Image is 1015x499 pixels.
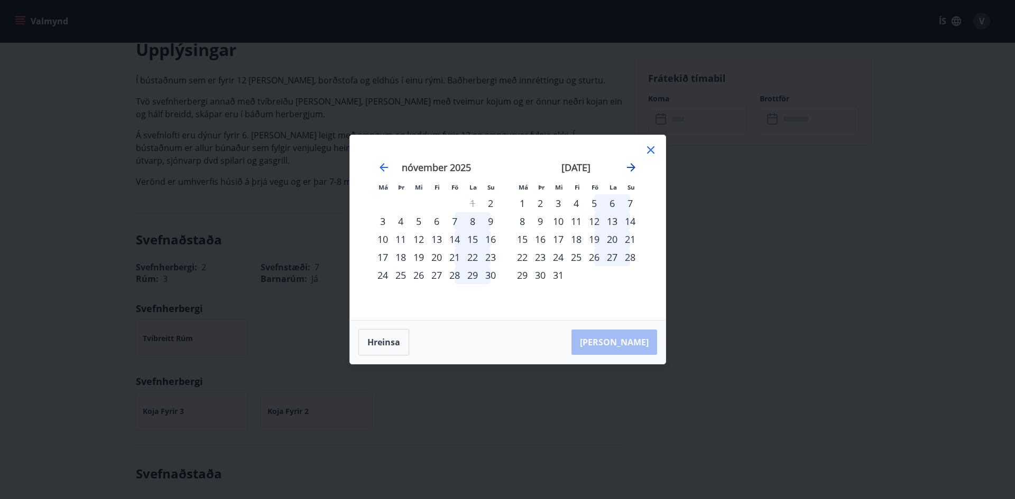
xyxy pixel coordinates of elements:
td: Choose sunnudagur, 23. nóvember 2025 as your check-in date. It’s available. [482,248,500,266]
strong: nóvember 2025 [402,161,471,174]
div: 23 [482,248,500,266]
td: Choose föstudagur, 21. nóvember 2025 as your check-in date. It’s available. [446,248,464,266]
td: Choose sunnudagur, 21. desember 2025 as your check-in date. It’s available. [621,230,639,248]
td: Choose sunnudagur, 30. nóvember 2025 as your check-in date. It’s available. [482,266,500,284]
td: Choose miðvikudagur, 12. nóvember 2025 as your check-in date. It’s available. [410,230,428,248]
td: Choose sunnudagur, 28. desember 2025 as your check-in date. It’s available. [621,248,639,266]
div: 15 [513,230,531,248]
td: Choose fimmtudagur, 25. desember 2025 as your check-in date. It’s available. [567,248,585,266]
div: 11 [567,212,585,230]
div: 4 [567,194,585,212]
div: 17 [549,230,567,248]
div: 8 [513,212,531,230]
div: 9 [482,212,500,230]
div: 28 [446,266,464,284]
small: Su [487,183,495,191]
div: 3 [374,212,392,230]
div: 6 [428,212,446,230]
div: Aðeins innritun í boði [482,194,500,212]
small: Fö [451,183,458,191]
td: Choose miðvikudagur, 26. nóvember 2025 as your check-in date. It’s available. [410,266,428,284]
small: Mi [415,183,423,191]
div: 22 [464,248,482,266]
div: 23 [531,248,549,266]
div: 27 [428,266,446,284]
td: Choose föstudagur, 7. nóvember 2025 as your check-in date. It’s available. [446,212,464,230]
div: 24 [374,266,392,284]
td: Choose laugardagur, 15. nóvember 2025 as your check-in date. It’s available. [464,230,482,248]
small: Mi [555,183,563,191]
div: 20 [603,230,621,248]
td: Choose mánudagur, 17. nóvember 2025 as your check-in date. It’s available. [374,248,392,266]
div: Calendar [363,148,653,307]
div: 31 [549,266,567,284]
td: Choose þriðjudagur, 25. nóvember 2025 as your check-in date. It’s available. [392,266,410,284]
td: Choose sunnudagur, 7. desember 2025 as your check-in date. It’s available. [621,194,639,212]
td: Choose föstudagur, 26. desember 2025 as your check-in date. It’s available. [585,248,603,266]
td: Choose mánudagur, 8. desember 2025 as your check-in date. It’s available. [513,212,531,230]
td: Choose þriðjudagur, 16. desember 2025 as your check-in date. It’s available. [531,230,549,248]
td: Choose þriðjudagur, 23. desember 2025 as your check-in date. It’s available. [531,248,549,266]
td: Choose sunnudagur, 16. nóvember 2025 as your check-in date. It’s available. [482,230,500,248]
div: 14 [446,230,464,248]
div: Move forward to switch to the next month. [625,161,638,174]
td: Choose laugardagur, 22. nóvember 2025 as your check-in date. It’s available. [464,248,482,266]
div: 16 [531,230,549,248]
div: 15 [464,230,482,248]
div: 30 [531,266,549,284]
td: Choose föstudagur, 12. desember 2025 as your check-in date. It’s available. [585,212,603,230]
small: Fi [575,183,580,191]
div: 29 [513,266,531,284]
div: 24 [549,248,567,266]
div: 6 [603,194,621,212]
div: 13 [428,230,446,248]
td: Choose mánudagur, 10. nóvember 2025 as your check-in date. It’s available. [374,230,392,248]
td: Choose fimmtudagur, 6. nóvember 2025 as your check-in date. It’s available. [428,212,446,230]
div: 7 [446,212,464,230]
div: 9 [531,212,549,230]
div: 10 [549,212,567,230]
td: Choose miðvikudagur, 17. desember 2025 as your check-in date. It’s available. [549,230,567,248]
td: Choose fimmtudagur, 11. desember 2025 as your check-in date. It’s available. [567,212,585,230]
td: Choose fimmtudagur, 4. desember 2025 as your check-in date. It’s available. [567,194,585,212]
div: 4 [392,212,410,230]
div: 29 [464,266,482,284]
td: Choose miðvikudagur, 3. desember 2025 as your check-in date. It’s available. [549,194,567,212]
div: 19 [585,230,603,248]
div: 26 [585,248,603,266]
td: Choose þriðjudagur, 30. desember 2025 as your check-in date. It’s available. [531,266,549,284]
div: 12 [585,212,603,230]
td: Choose þriðjudagur, 2. desember 2025 as your check-in date. It’s available. [531,194,549,212]
td: Not available. laugardagur, 1. nóvember 2025 [464,194,482,212]
div: 18 [392,248,410,266]
td: Choose laugardagur, 8. nóvember 2025 as your check-in date. It’s available. [464,212,482,230]
td: Choose miðvikudagur, 19. nóvember 2025 as your check-in date. It’s available. [410,248,428,266]
div: 5 [585,194,603,212]
div: 21 [446,248,464,266]
div: 2 [531,194,549,212]
small: Má [519,183,528,191]
td: Choose mánudagur, 15. desember 2025 as your check-in date. It’s available. [513,230,531,248]
small: Su [628,183,635,191]
td: Choose þriðjudagur, 9. desember 2025 as your check-in date. It’s available. [531,212,549,230]
td: Choose fimmtudagur, 27. nóvember 2025 as your check-in date. It’s available. [428,266,446,284]
td: Choose fimmtudagur, 20. nóvember 2025 as your check-in date. It’s available. [428,248,446,266]
td: Choose mánudagur, 24. nóvember 2025 as your check-in date. It’s available. [374,266,392,284]
small: La [469,183,477,191]
small: Fö [592,183,598,191]
td: Choose mánudagur, 3. nóvember 2025 as your check-in date. It’s available. [374,212,392,230]
td: Choose fimmtudagur, 18. desember 2025 as your check-in date. It’s available. [567,230,585,248]
td: Choose þriðjudagur, 4. nóvember 2025 as your check-in date. It’s available. [392,212,410,230]
td: Choose miðvikudagur, 5. nóvember 2025 as your check-in date. It’s available. [410,212,428,230]
td: Choose sunnudagur, 2. nóvember 2025 as your check-in date. It’s available. [482,194,500,212]
td: Choose laugardagur, 20. desember 2025 as your check-in date. It’s available. [603,230,621,248]
div: 26 [410,266,428,284]
div: 12 [410,230,428,248]
td: Choose laugardagur, 6. desember 2025 as your check-in date. It’s available. [603,194,621,212]
td: Choose mánudagur, 1. desember 2025 as your check-in date. It’s available. [513,194,531,212]
div: 10 [374,230,392,248]
td: Choose miðvikudagur, 31. desember 2025 as your check-in date. It’s available. [549,266,567,284]
div: 27 [603,248,621,266]
td: Choose laugardagur, 29. nóvember 2025 as your check-in date. It’s available. [464,266,482,284]
small: La [610,183,617,191]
